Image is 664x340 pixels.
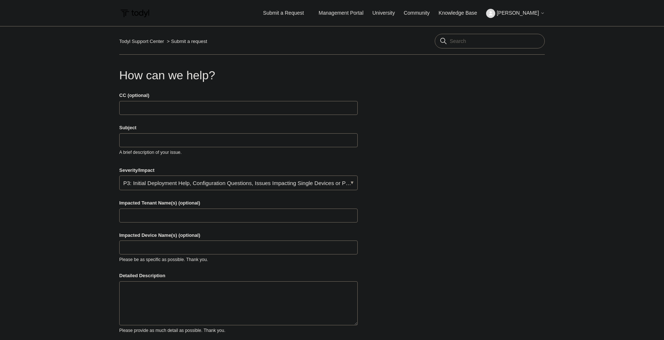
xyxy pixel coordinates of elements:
[119,256,358,263] p: Please be as specific as possible. Thank you.
[256,7,311,19] a: Submit a Request
[497,10,539,16] span: [PERSON_NAME]
[119,39,165,44] li: Todyl Support Center
[119,39,164,44] a: Todyl Support Center
[165,39,207,44] li: Submit a request
[119,327,358,334] p: Please provide as much detail as possible. Thank you.
[404,9,437,17] a: Community
[435,34,545,48] input: Search
[119,124,358,131] label: Subject
[439,9,485,17] a: Knowledge Base
[119,7,150,20] img: Todyl Support Center Help Center home page
[119,232,358,239] label: Impacted Device Name(s)
[178,200,200,206] span: (optional)
[319,9,371,17] a: Management Portal
[119,176,358,190] a: P3: Initial Deployment Help, Configuration Questions, Issues Impacting Single Devices or Past Out...
[372,9,402,17] a: University
[119,167,358,174] label: Severity/Impact
[119,66,358,84] h1: How can we help?
[486,9,545,18] button: [PERSON_NAME]
[128,93,149,98] span: (optional)
[119,272,358,279] label: Detailed Description
[119,149,358,156] p: A brief description of your issue.
[179,232,200,238] span: (optional)
[119,92,358,99] label: CC
[119,199,358,207] label: Impacted Tenant Name(s)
